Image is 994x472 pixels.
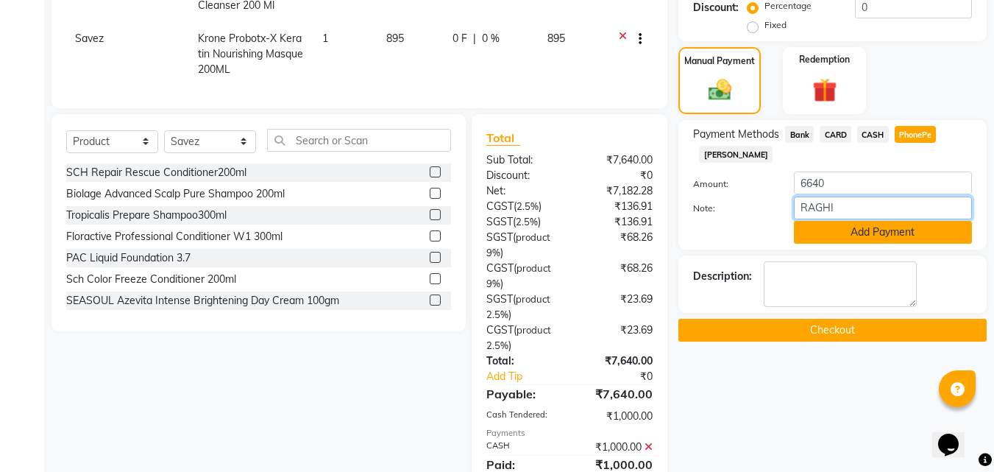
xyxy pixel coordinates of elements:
a: Add Tip [475,369,585,384]
span: product [516,231,550,243]
div: ( ) [475,261,569,292]
span: 895 [386,32,404,45]
div: ₹7,640.00 [569,353,664,369]
div: ₹7,640.00 [569,152,664,168]
div: ₹0 [586,369,664,384]
span: 2.5% [516,216,538,228]
span: PhonePe [895,126,937,143]
span: CARD [820,126,851,143]
span: SGST [486,230,513,244]
div: Cash Tendered: [475,409,569,424]
div: CASH [475,440,569,455]
div: ( ) [475,323,569,353]
input: Amount [794,172,972,194]
div: Payments [486,427,653,440]
div: ₹7,640.00 [569,385,664,403]
div: Biolage Advanced Scalp Pure Shampoo 200ml [66,186,285,202]
div: Net: [475,183,569,199]
span: 9% [486,247,500,258]
label: Manual Payment [684,54,755,68]
span: Total [486,130,520,146]
span: 2.5% [486,309,508,320]
label: Note: [682,202,782,215]
div: Sub Total: [475,152,569,168]
div: PAC Liquid Foundation 3.7 [66,250,191,266]
div: ( ) [475,214,569,230]
span: product [516,293,550,305]
div: SCH Repair Rescue Conditioner200ml [66,165,246,180]
div: ₹23.69 [569,323,664,353]
button: Add Payment [794,221,972,244]
div: ₹1,000.00 [569,440,664,455]
span: 9% [486,278,500,289]
span: 2.5% [516,200,539,212]
span: CGST [486,323,514,337]
span: SGST [486,292,513,306]
div: ₹23.69 [569,292,664,323]
span: Krone Probotx-X Keratin Nourishing Masque 200ML [198,32,303,76]
span: 1 [322,32,328,45]
div: ₹136.91 [569,199,664,214]
button: Checkout [678,319,987,342]
div: ( ) [475,292,569,323]
span: SGST [486,215,513,228]
span: product [516,262,551,274]
div: ₹68.26 [569,230,664,261]
span: [PERSON_NAME] [699,146,773,163]
span: 895 [547,32,565,45]
span: Payment Methods [693,127,779,142]
div: ₹136.91 [569,214,664,230]
div: Discount: [475,168,569,183]
div: ( ) [475,230,569,261]
label: Redemption [799,53,850,66]
span: CGST [486,261,514,275]
span: CGST [486,200,514,213]
div: ₹7,182.28 [569,183,664,199]
div: Tropicalis Prepare Shampoo300ml [66,208,227,223]
img: _gift.svg [805,75,845,105]
div: SEASOUL Azevita Intense Brightening Day Cream 100gm [66,293,339,309]
label: Amount: [682,177,782,191]
div: Sch Color Freeze Conditioner 200ml [66,272,236,287]
div: Total: [475,353,569,369]
span: 0 % [482,31,500,46]
div: Payable: [475,385,569,403]
div: Floractive Professional Conditioner W1 300ml [66,229,283,244]
div: ₹68.26 [569,261,664,292]
div: ₹1,000.00 [569,409,664,424]
span: 2.5% [486,339,508,351]
span: 0 F [452,31,467,46]
div: Description: [693,269,752,284]
input: Add Note [794,197,972,219]
img: _cash.svg [701,77,739,103]
div: ₹0 [569,168,664,183]
span: | [473,31,476,46]
span: CASH [857,126,889,143]
label: Fixed [764,18,787,32]
iframe: chat widget [932,413,979,457]
input: Search or Scan [267,129,451,152]
span: product [516,324,551,336]
span: Savez [75,32,104,45]
span: Bank [785,126,814,143]
div: ( ) [475,199,569,214]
